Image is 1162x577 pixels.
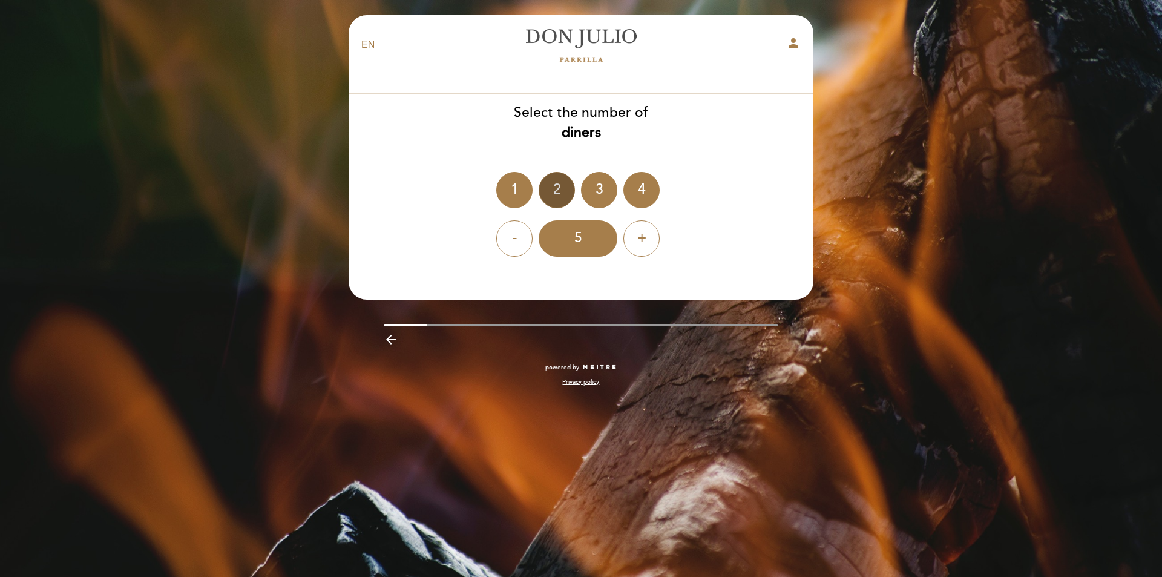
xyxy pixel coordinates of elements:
[562,378,599,386] a: Privacy policy
[496,172,533,208] div: 1
[786,36,801,54] button: person
[545,363,579,372] span: powered by
[384,332,398,347] i: arrow_backward
[539,220,617,257] div: 5
[623,220,660,257] div: +
[496,220,533,257] div: -
[581,172,617,208] div: 3
[545,363,617,372] a: powered by
[786,36,801,50] i: person
[623,172,660,208] div: 4
[582,364,617,371] img: MEITRE
[505,28,657,62] a: [PERSON_NAME]
[562,124,601,141] b: diners
[539,172,575,208] div: 2
[348,103,814,143] div: Select the number of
